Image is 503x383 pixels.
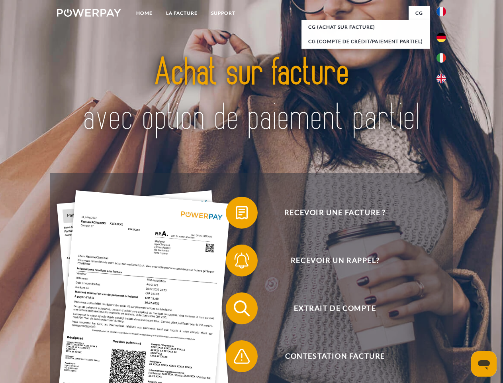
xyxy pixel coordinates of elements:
[232,298,252,318] img: qb_search.svg
[301,20,430,34] a: CG (achat sur facture)
[436,74,446,83] img: en
[232,251,252,270] img: qb_bell.svg
[76,38,427,153] img: title-powerpay_fr.svg
[471,351,497,377] iframe: Bouton de lancement de la fenêtre de messagerie
[129,6,159,20] a: Home
[237,340,433,372] span: Contestation Facture
[232,203,252,223] img: qb_bill.svg
[237,245,433,276] span: Recevoir un rappel?
[159,6,204,20] a: LA FACTURE
[436,53,446,63] img: it
[237,197,433,229] span: Recevoir une facture ?
[226,197,433,229] button: Recevoir une facture ?
[232,346,252,366] img: qb_warning.svg
[436,33,446,42] img: de
[204,6,242,20] a: Support
[226,292,433,324] button: Extrait de compte
[436,7,446,16] img: fr
[237,292,433,324] span: Extrait de compte
[409,6,430,20] a: CG
[57,9,121,17] img: logo-powerpay-white.svg
[226,245,433,276] button: Recevoir un rappel?
[226,340,433,372] button: Contestation Facture
[301,34,430,49] a: CG (Compte de crédit/paiement partiel)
